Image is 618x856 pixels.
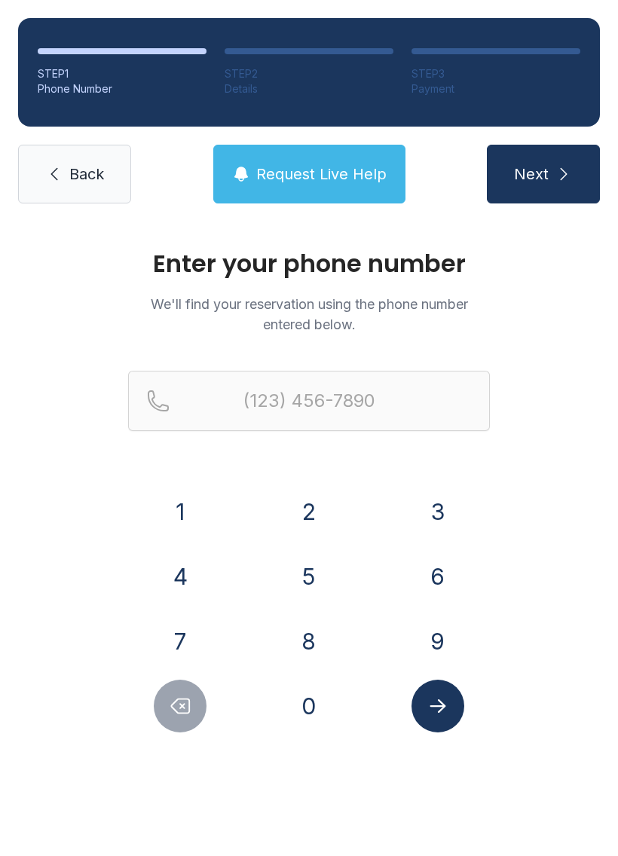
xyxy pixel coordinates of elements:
[411,550,464,603] button: 6
[69,164,104,185] span: Back
[283,485,335,538] button: 2
[154,550,207,603] button: 4
[411,66,580,81] div: STEP 3
[38,66,207,81] div: STEP 1
[256,164,387,185] span: Request Live Help
[154,615,207,668] button: 7
[128,252,490,276] h1: Enter your phone number
[128,371,490,431] input: Reservation phone number
[225,66,393,81] div: STEP 2
[128,294,490,335] p: We'll find your reservation using the phone number entered below.
[283,550,335,603] button: 5
[283,615,335,668] button: 8
[411,680,464,732] button: Submit lookup form
[154,485,207,538] button: 1
[154,680,207,732] button: Delete number
[411,615,464,668] button: 9
[38,81,207,96] div: Phone Number
[411,81,580,96] div: Payment
[411,485,464,538] button: 3
[225,81,393,96] div: Details
[283,680,335,732] button: 0
[514,164,549,185] span: Next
